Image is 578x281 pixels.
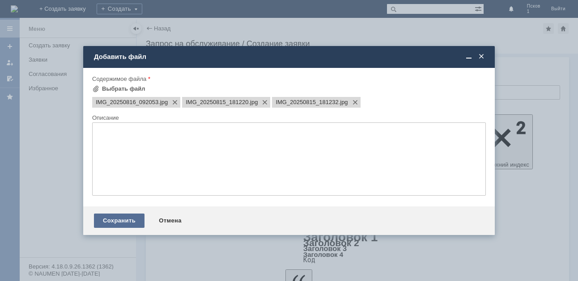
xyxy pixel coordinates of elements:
[102,85,145,92] div: Выбрать файл
[96,99,158,106] span: IMG_20250816_092053.jpg
[158,99,168,106] span: IMG_20250816_092053.jpg
[464,53,473,61] span: Свернуть (Ctrl + M)
[92,115,484,121] div: Описание
[4,11,131,32] div: Покупательница купила тушь [DATE] ,внутри лопнут футляр на резьбе,тушь сухая,фото прилагаю.
[92,76,484,82] div: Содержимое файла
[339,99,348,106] span: IMG_20250815_181232.jpg
[248,99,258,106] span: IMG_20250815_181220.jpg
[477,53,486,61] span: Закрыть
[94,53,486,61] div: Добавить файл
[186,99,248,106] span: IMG_20250815_181220.jpg
[276,99,338,106] span: IMG_20250815_181232.jpg
[4,4,131,11] div: Доброе утро!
